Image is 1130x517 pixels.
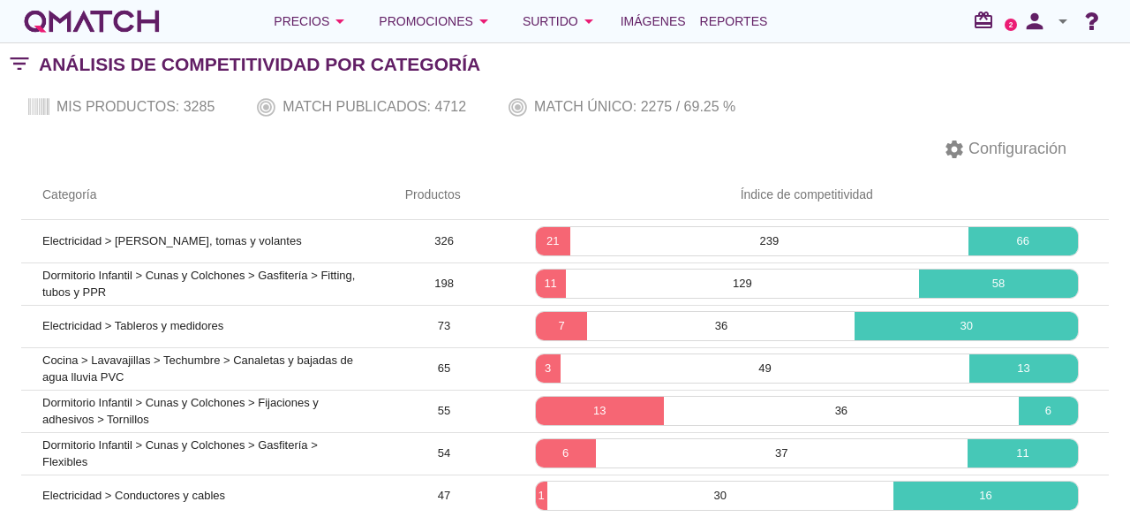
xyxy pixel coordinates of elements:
[536,445,596,462] p: 6
[365,4,508,39] button: Promociones
[42,319,223,332] span: Electricidad > Tableros y medidores
[505,171,1109,220] th: Índice de competitividad: Not sorted.
[700,11,768,32] span: Reportes
[384,432,505,475] td: 54
[561,360,969,377] p: 49
[578,11,599,32] i: arrow_drop_down
[693,4,775,39] a: Reportes
[42,438,318,469] span: Dormitorio Infantil > Cunas y Colchones > Gasfitería > Flexibles
[969,360,1078,377] p: 13
[21,171,384,220] th: Categoría: Not sorted.
[893,487,1078,505] p: 16
[39,50,480,79] h2: Análisis de competitividad por Categoría
[384,220,505,262] td: 326
[508,4,614,39] button: Surtido
[384,390,505,432] td: 55
[973,10,1001,31] i: redeem
[536,402,664,420] p: 13
[536,317,588,335] p: 7
[523,11,599,32] div: Surtido
[930,133,1081,165] button: Configuración
[614,4,693,39] a: Imágenes
[570,232,968,250] p: 239
[596,445,968,462] p: 37
[42,396,319,427] span: Dormitorio Infantil > Cunas y Colchones > Fijaciones y adhesivos > Tornillos
[21,4,162,39] a: white-qmatch-logo
[566,275,919,293] p: 129
[968,232,1078,250] p: 66
[855,317,1078,335] p: 30
[536,360,561,377] p: 3
[274,11,350,32] div: Precios
[384,347,505,390] td: 65
[42,234,302,247] span: Electricidad > [PERSON_NAME], tomas y volantes
[260,4,365,39] button: Precios
[968,445,1078,462] p: 11
[919,275,1078,293] p: 58
[384,171,505,220] th: Productos: Not sorted.
[536,487,547,505] p: 1
[664,402,1019,420] p: 36
[547,487,893,505] p: 30
[1009,20,1013,28] text: 2
[1005,19,1017,31] a: 2
[1017,9,1052,34] i: person
[965,137,1066,161] span: Configuración
[1052,11,1073,32] i: arrow_drop_down
[42,354,353,384] span: Cocina > Lavavajillas > Techumbre > Canaletas y bajadas de agua lluvia PVC
[329,11,350,32] i: arrow_drop_down
[944,139,965,160] i: settings
[473,11,494,32] i: arrow_drop_down
[384,305,505,347] td: 73
[384,475,505,517] td: 47
[536,232,571,250] p: 21
[384,262,505,305] td: 198
[42,269,355,300] span: Dormitorio Infantil > Cunas y Colchones > Gasfitería > Fitting, tubos y PPR
[621,11,686,32] span: Imágenes
[42,489,225,502] span: Electricidad > Conductores y cables
[379,11,494,32] div: Promociones
[587,317,855,335] p: 36
[1019,402,1078,420] p: 6
[536,275,566,293] p: 11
